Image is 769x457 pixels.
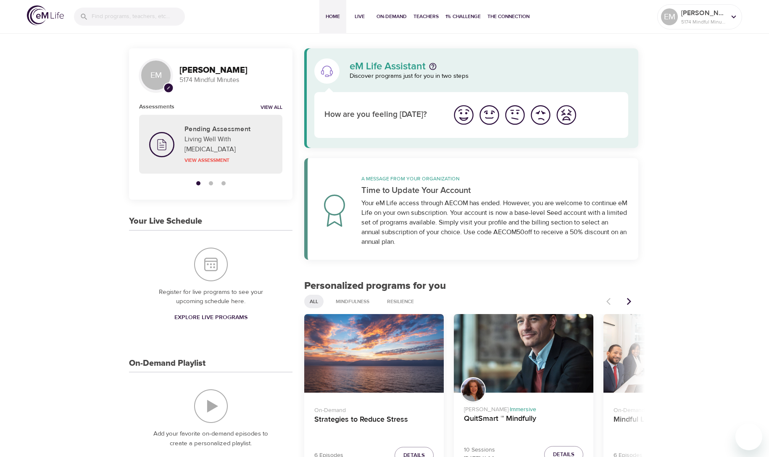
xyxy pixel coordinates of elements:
h3: On-Demand Playlist [129,359,205,368]
span: Home [323,12,343,21]
p: [PERSON_NAME] · [464,402,583,414]
img: good [478,103,501,127]
span: The Connection [487,12,529,21]
span: Immersive [510,406,536,413]
div: Your eM Life access through AECOM has ended. However, you are welcome to continue eM Life on your... [361,198,628,246]
button: QuitSmart ™ Mindfully [454,314,593,393]
p: Add your favorite on-demand episodes to create a personalized playlist. [146,429,276,448]
h4: Strategies to Reduce Stress [314,415,434,435]
span: Live [350,12,370,21]
img: logo [27,5,64,25]
div: Resilience [382,295,419,308]
p: Discover programs just for you in two steps [350,71,628,81]
img: Your Live Schedule [194,248,228,281]
p: On-Demand [614,403,733,415]
button: I'm feeling great [451,102,477,128]
div: Mindfulness [330,295,375,308]
a: Explore Live Programs [171,310,251,325]
h3: Your Live Schedule [129,217,202,226]
button: I'm feeling bad [528,102,553,128]
iframe: Button to launch messaging window [735,423,762,450]
img: bad [529,103,552,127]
img: great [452,103,475,127]
img: worst [555,103,578,127]
button: Strategies to Reduce Stress [304,314,444,393]
button: Next items [620,292,638,311]
span: All [305,298,323,305]
p: 5174 Mindful Minutes [179,75,282,85]
h3: [PERSON_NAME] [179,66,282,75]
span: 1% Challenge [445,12,481,21]
p: On-Demand [314,403,434,415]
span: On-Demand [377,12,407,21]
h4: QuitSmart ™ Mindfully [464,414,583,434]
h5: Pending Assessment [184,125,272,134]
button: I'm feeling worst [553,102,579,128]
div: All [304,295,324,308]
h6: Assessments [139,102,174,111]
button: I'm feeling good [477,102,502,128]
span: Explore Live Programs [174,312,248,323]
div: EM [661,8,678,25]
a: View all notifications [261,104,282,111]
p: [PERSON_NAME] [681,8,726,18]
p: eM Life Assistant [350,61,426,71]
h4: Mindful Leadership Series [614,415,733,435]
img: ok [503,103,527,127]
p: Time to Update Your Account [361,184,628,197]
button: Mindful Leadership Series [603,314,743,393]
div: EM [139,58,173,92]
img: eM Life Assistant [320,64,334,78]
button: I'm feeling ok [502,102,528,128]
p: Living Well With [MEDICAL_DATA] [184,134,272,154]
p: View Assessment [184,156,272,164]
span: Teachers [413,12,439,21]
img: On-Demand Playlist [194,389,228,423]
p: How are you feeling [DATE]? [324,109,441,121]
span: Resilience [382,298,419,305]
input: Find programs, teachers, etc... [92,8,185,26]
p: 5174 Mindful Minutes [681,18,726,26]
p: 10 Sessions [464,446,504,454]
h2: Personalized programs for you [304,280,638,292]
p: Register for live programs to see your upcoming schedule here. [146,288,276,306]
span: Mindfulness [331,298,374,305]
p: A message from your organization [361,175,628,182]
